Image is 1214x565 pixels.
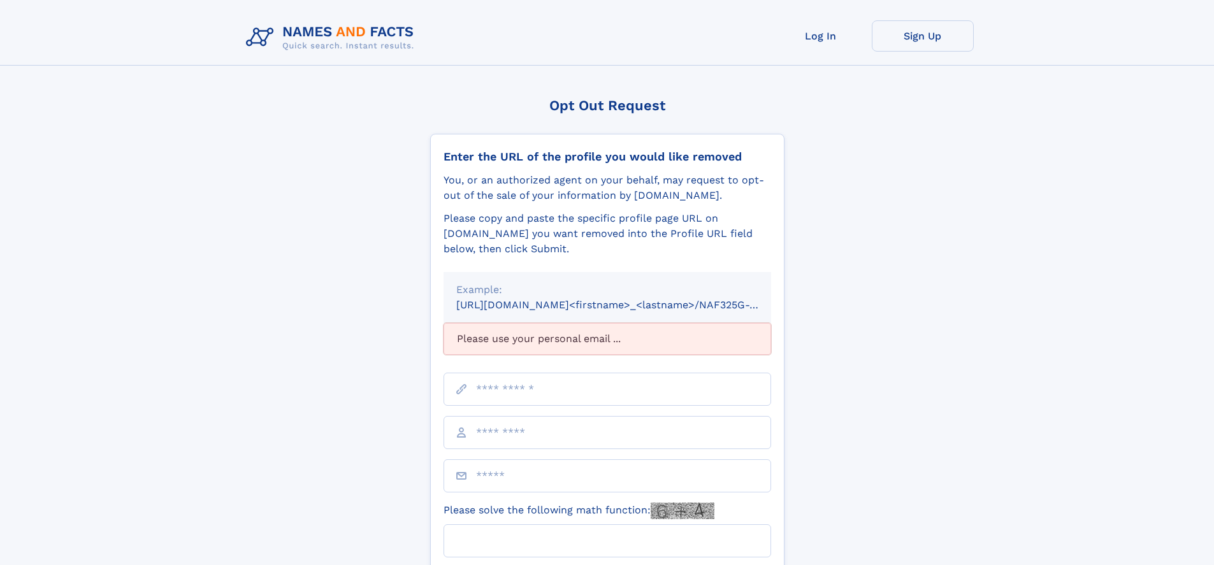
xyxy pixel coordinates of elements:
div: Please copy and paste the specific profile page URL on [DOMAIN_NAME] you want removed into the Pr... [444,211,771,257]
div: Example: [456,282,758,297]
img: Logo Names and Facts [241,20,424,55]
div: Opt Out Request [430,97,784,113]
a: Log In [770,20,872,52]
div: Enter the URL of the profile you would like removed [444,150,771,164]
small: [URL][DOMAIN_NAME]<firstname>_<lastname>/NAF325G-xxxxxxxx [456,299,795,311]
a: Sign Up [872,20,974,52]
label: Please solve the following math function: [444,503,714,519]
div: Please use your personal email ... [444,323,771,355]
div: You, or an authorized agent on your behalf, may request to opt-out of the sale of your informatio... [444,173,771,203]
